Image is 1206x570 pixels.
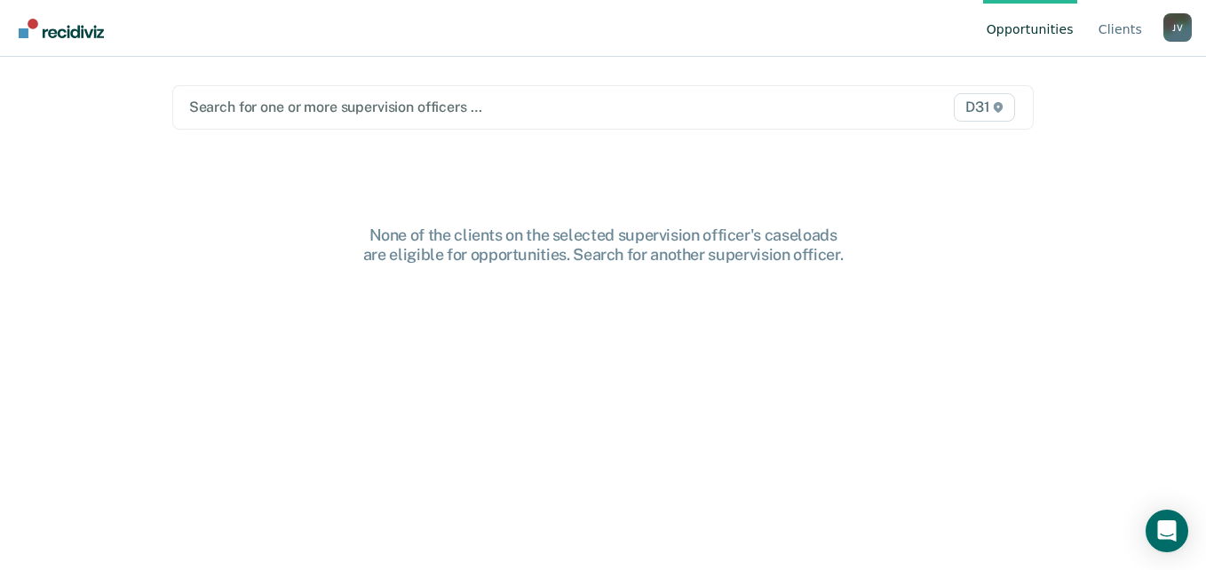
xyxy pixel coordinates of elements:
[319,226,887,264] div: None of the clients on the selected supervision officer's caseloads are eligible for opportunitie...
[1146,510,1188,552] div: Open Intercom Messenger
[954,93,1015,122] span: D31
[1163,13,1192,42] div: J V
[1163,13,1192,42] button: Profile dropdown button
[19,19,104,38] img: Recidiviz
